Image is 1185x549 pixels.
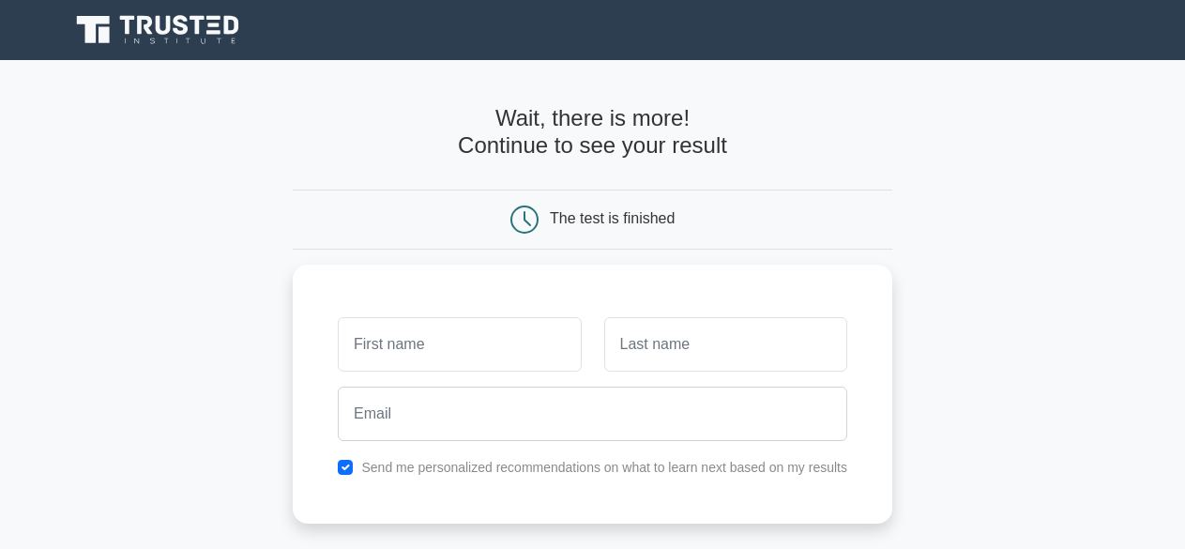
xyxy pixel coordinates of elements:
[293,105,892,160] h4: Wait, there is more! Continue to see your result
[361,460,847,475] label: Send me personalized recommendations on what to learn next based on my results
[338,317,581,372] input: First name
[338,387,847,441] input: Email
[550,210,675,226] div: The test is finished
[604,317,847,372] input: Last name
